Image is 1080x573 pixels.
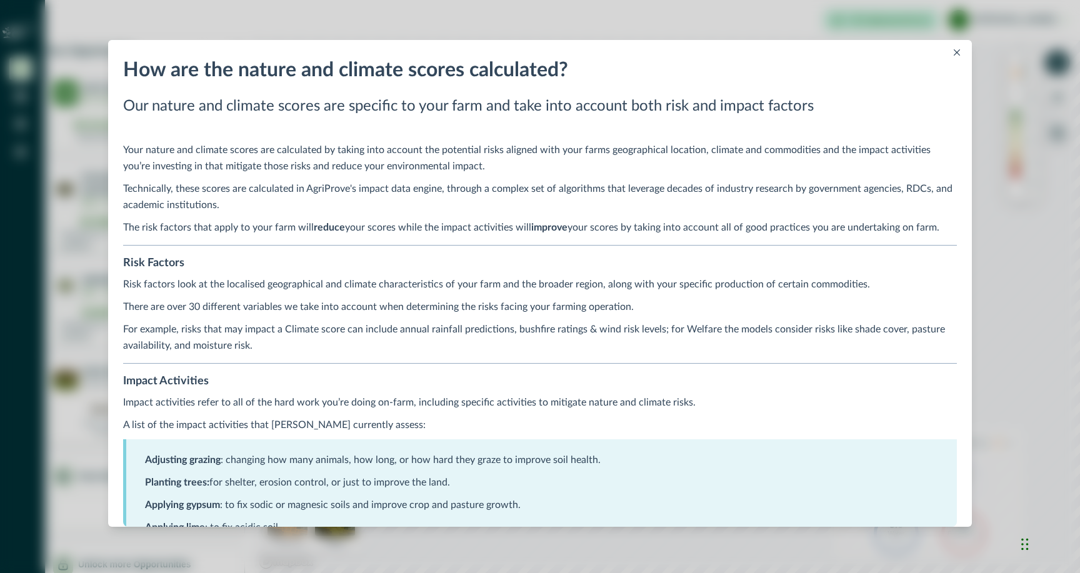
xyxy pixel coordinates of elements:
[123,417,957,433] p: A list of the impact activities that [PERSON_NAME] currently assess:
[531,222,567,232] strong: improve
[123,181,957,213] p: Technically, these scores are calculated in AgriProve's impact data engine, through a complex set...
[145,477,209,487] strong: Planting trees:
[145,522,205,532] strong: Applying lime
[145,455,221,465] strong: Adjusting grazing
[123,299,957,315] p: There are over 30 different variables we take into account when determining the risks facing your...
[123,373,957,389] h4: Impact Activities
[123,276,957,292] p: Risk factors look at the localised geographical and climate characteristics of your farm and the ...
[145,474,938,491] p: for shelter, erosion control, or just to improve the land.
[314,222,345,232] strong: reduce
[145,452,938,468] p: : changing how many animals, how long, or how hard they graze to improve soil health.
[123,60,568,80] span: How are the nature and climate scores calculated?
[145,500,220,510] strong: Applying gypsum
[123,96,957,117] h2: Our nature and climate scores are specific to your farm and take into account both risk and impac...
[123,321,957,354] p: For example, risks that may impact a Climate score can include annual rainfall predictions, bushf...
[123,219,957,236] p: The risk factors that apply to your farm will your scores while the impact activities will your s...
[123,394,957,411] p: Impact activities refer to all of the hard work you’re doing on-farm, including specific activiti...
[123,142,957,174] p: Your nature and climate scores are calculated by taking into account the potential risks aligned ...
[145,519,938,536] p: : to fix acidic soil.
[123,257,184,269] strong: Risk Factors
[145,497,938,513] p: : to fix sodic or magnesic soils and improve crop and pasture growth.
[949,45,964,60] button: Close
[1017,513,1080,573] iframe: Chat Widget
[1021,526,1029,563] div: Drag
